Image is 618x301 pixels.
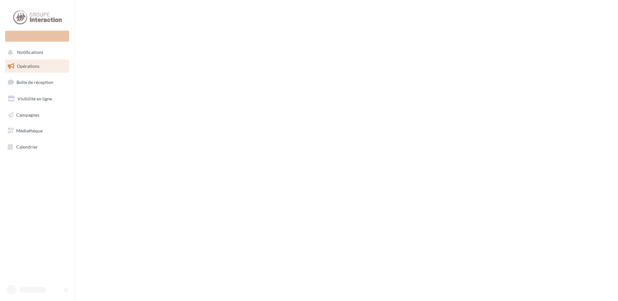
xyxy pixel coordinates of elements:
[16,79,53,85] span: Boîte de réception
[16,128,43,133] span: Médiathèque
[4,124,70,138] a: Médiathèque
[4,140,70,154] a: Calendrier
[17,63,39,69] span: Opérations
[5,31,69,42] div: Nouvelle campagne
[4,75,70,89] a: Boîte de réception
[17,96,52,101] span: Visibilité en ligne
[4,92,70,106] a: Visibilité en ligne
[4,108,70,122] a: Campagnes
[17,50,43,55] span: Notifications
[4,59,70,73] a: Opérations
[16,144,38,150] span: Calendrier
[16,112,39,117] span: Campagnes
